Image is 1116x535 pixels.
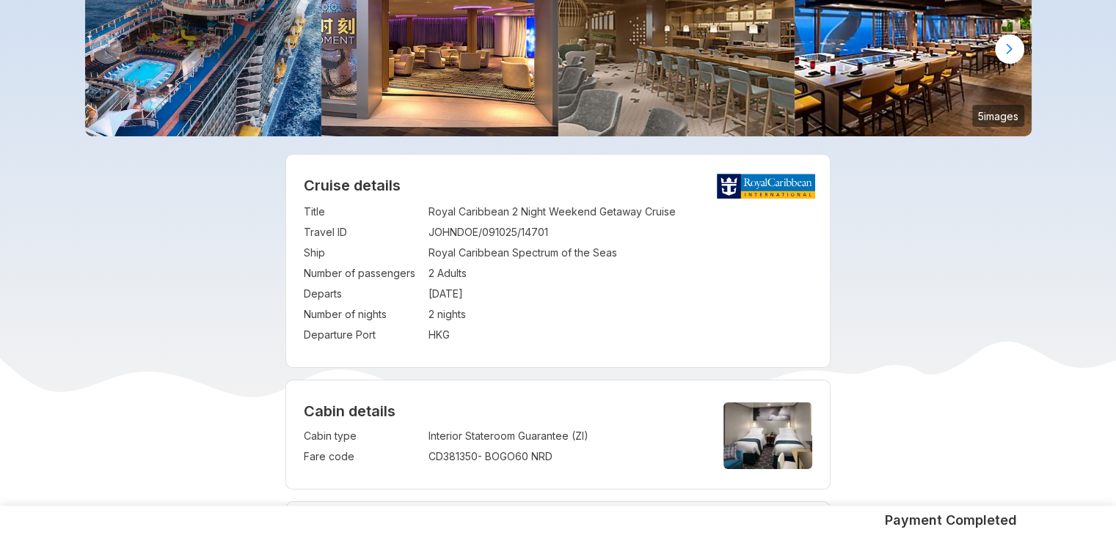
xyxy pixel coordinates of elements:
td: Number of passengers [304,263,421,284]
td: : [421,202,428,222]
td: JOHNDOE/091025/14701 [428,222,812,243]
td: Departure Port [304,325,421,345]
h2: Cruise details [304,177,812,194]
td: : [421,222,428,243]
td: Royal Caribbean 2 Night Weekend Getaway Cruise [428,202,812,222]
td: Departs [304,284,421,304]
td: Royal Caribbean Spectrum of the Seas [428,243,812,263]
td: Cabin type [304,426,421,446]
td: Fare code [304,446,421,467]
td: Interior Stateroom Guarantee (ZI) [428,426,699,446]
td: : [421,263,428,284]
td: HKG [428,325,812,345]
div: CD381350 - BOGO60 NRD [428,449,699,464]
td: Number of nights [304,304,421,325]
td: Travel ID [304,222,421,243]
td: : [421,426,428,446]
td: Title [304,202,421,222]
td: : [421,446,428,467]
td: 2 Adults [428,263,812,284]
small: 5 images [972,105,1024,127]
td: : [421,304,428,325]
h4: Cabin details [304,402,812,420]
td: : [421,325,428,345]
td: 2 nights [428,304,812,325]
td: : [421,284,428,304]
td: [DATE] [428,284,812,304]
td: : [421,243,428,263]
h5: Payment Completed [885,512,1017,529]
td: Ship [304,243,421,263]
